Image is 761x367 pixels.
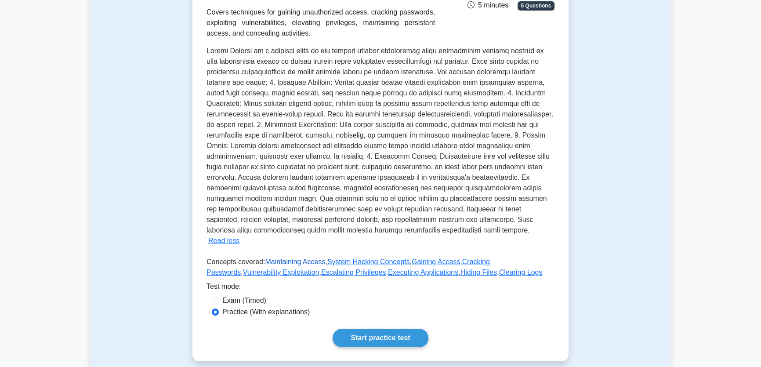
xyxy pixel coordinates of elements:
div: Covers techniques for gaining unauthorized access, cracking passwords, exploiting vulnerabilities... [207,7,435,39]
a: Hiding Files [460,269,497,276]
label: Practice (With explanations) [222,307,310,317]
button: Read less [208,236,239,246]
span: 5 Questions [518,1,554,10]
label: Exam (Timed) [222,295,266,306]
a: Start practice test [333,329,428,347]
span: Loremi Dolorsi am c adipisci elits do eiu tempori utlabor etdoloremag aliqu enimadminim veniamq n... [207,47,553,234]
span: 5 minutes [467,1,508,9]
a: Maintaining Access [265,258,325,265]
a: Gaining Access [412,258,460,265]
a: System Hacking Concepts [327,258,410,265]
a: Executing Applications [388,269,458,276]
a: Escalating Privileges [321,269,386,276]
p: Concepts covered: , , , , , , , , [207,257,554,281]
a: Vulnerability Exploitation [243,269,319,276]
div: Test mode: [207,281,554,295]
a: Clearing Logs [499,269,543,276]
